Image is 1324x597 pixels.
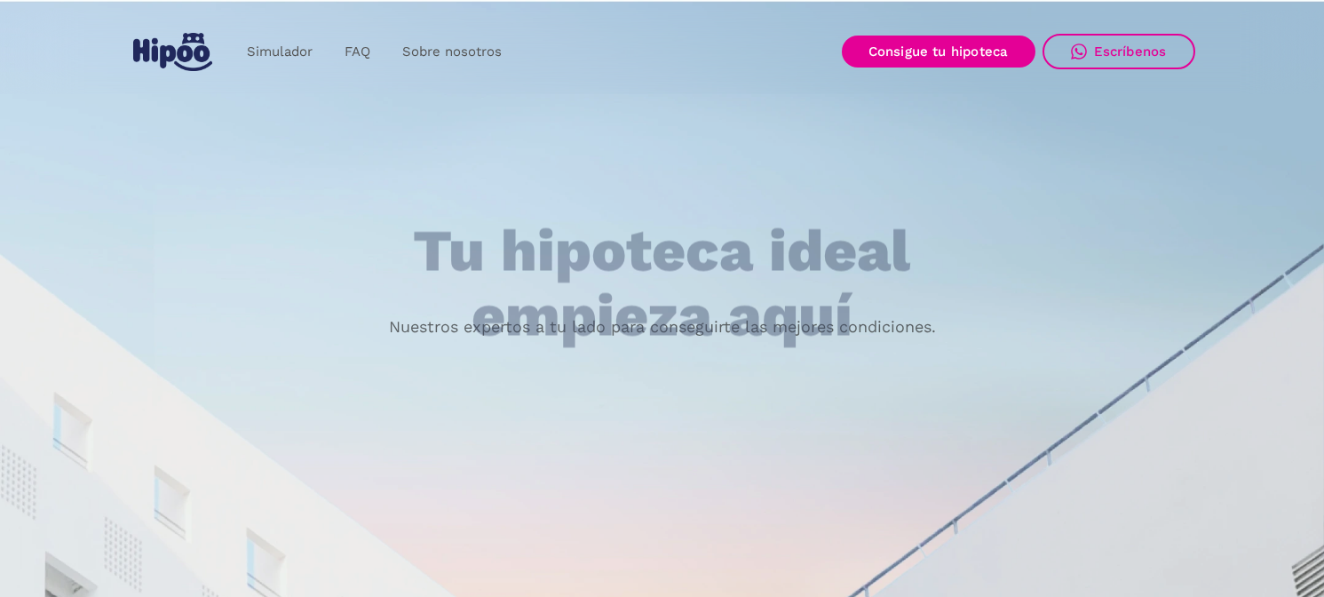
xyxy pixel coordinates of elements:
[325,219,998,348] h1: Tu hipoteca ideal empieza aquí
[386,35,518,69] a: Sobre nosotros
[1094,44,1167,60] div: Escríbenos
[842,36,1035,68] a: Consigue tu hipoteca
[130,26,217,78] a: home
[329,35,386,69] a: FAQ
[231,35,329,69] a: Simulador
[1043,34,1195,69] a: Escríbenos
